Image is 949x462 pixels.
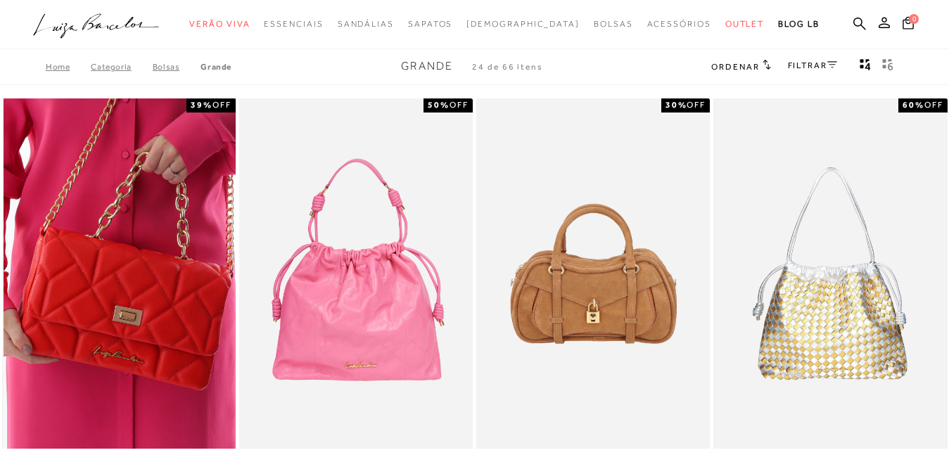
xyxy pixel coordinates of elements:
span: Essenciais [264,19,323,29]
span: Sapatos [408,19,452,29]
a: categoryNavScreenReaderText [189,11,250,37]
a: categoryNavScreenReaderText [338,11,394,37]
img: BOLSA EM COURO VERMELHO PEPPER E ALÇA CORRENTE GRANDE [4,98,236,449]
a: categoryNavScreenReaderText [594,11,633,37]
a: BOLSA GRANDE TRESSÊ PRATA E DOURADO BOLSA GRANDE TRESSÊ PRATA E DOURADO [715,101,945,447]
span: Bolsas [594,19,633,29]
span: Sandálias [338,19,394,29]
button: Mostrar 4 produtos por linha [855,58,875,76]
strong: 39% [191,100,212,110]
a: categoryNavScreenReaderText [725,11,765,37]
a: categoryNavScreenReaderText [408,11,452,37]
a: Bolsas [153,62,201,72]
a: categoryNavScreenReaderText [264,11,323,37]
span: Outlet [725,19,765,29]
span: [DEMOGRAPHIC_DATA] [466,19,580,29]
a: Home [46,62,91,72]
span: Acessórios [647,19,711,29]
a: BOLSA AMPLA HOBO ROSA PETÚNIA BOLSA AMPLA HOBO ROSA PETÚNIA [241,101,471,447]
a: categoryNavScreenReaderText [647,11,711,37]
button: gridText6Desc [878,58,898,76]
button: 0 [898,15,918,34]
img: BOLSA GRANDE TRESSÊ PRATA E DOURADO [715,101,945,447]
a: FILTRAR [788,60,837,70]
a: BLOG LB [778,11,819,37]
span: OFF [687,100,706,110]
a: Categoria [91,62,152,72]
span: OFF [212,100,231,110]
span: Grande [401,60,453,72]
strong: 60% [903,100,924,110]
span: OFF [450,100,469,110]
a: BOLSA EM COURO VERMELHO PEPPER E ALÇA CORRENTE GRANDE [4,101,234,447]
span: 24 de 66 itens [472,62,543,72]
img: BOLSA AMPLA HOBO ROSA PETÚNIA [241,101,471,447]
strong: 30% [665,100,687,110]
img: BOLSA CROSSBODY EM CAMURÇA CARAMELO COM CADEADO DECORATIVO GRANDE [478,101,708,447]
span: Ordenar [711,62,759,72]
a: Grande [200,62,231,72]
span: Verão Viva [189,19,250,29]
span: 0 [909,14,919,24]
strong: 50% [428,100,450,110]
span: BLOG LB [778,19,819,29]
a: noSubCategoriesText [466,11,580,37]
a: BOLSA CROSSBODY EM CAMURÇA CARAMELO COM CADEADO DECORATIVO GRANDE BOLSA CROSSBODY EM CAMURÇA CARA... [478,101,708,447]
span: OFF [924,100,943,110]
